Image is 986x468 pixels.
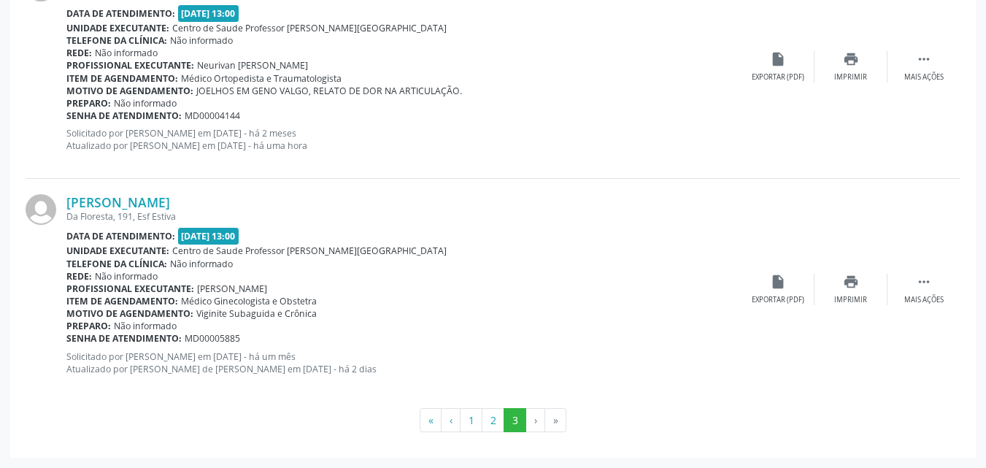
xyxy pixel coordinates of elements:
[172,245,447,257] span: Centro de Saude Professor [PERSON_NAME][GEOGRAPHIC_DATA]
[26,194,56,225] img: img
[196,85,462,97] span: JOELHOS EM GENO VALGO, RELATO DE DOR NA ARTICULAÇÃO.
[185,332,240,345] span: MD00005885
[752,295,804,305] div: Exportar (PDF)
[66,72,178,85] b: Item de agendamento:
[170,258,233,270] span: Não informado
[95,270,158,283] span: Não informado
[66,127,742,152] p: Solicitado por [PERSON_NAME] em [DATE] - há 2 meses Atualizado por [PERSON_NAME] em [DATE] - há u...
[66,245,169,257] b: Unidade executante:
[66,350,742,375] p: Solicitado por [PERSON_NAME] em [DATE] - há um mês Atualizado por [PERSON_NAME] de [PERSON_NAME] ...
[504,408,526,433] button: Go to page 3
[66,47,92,59] b: Rede:
[66,85,193,97] b: Motivo de agendamento:
[114,97,177,110] span: Não informado
[843,51,859,67] i: print
[66,270,92,283] b: Rede:
[904,295,944,305] div: Mais ações
[66,110,182,122] b: Senha de atendimento:
[66,97,111,110] b: Preparo:
[181,72,342,85] span: Médico Ortopedista e Traumatologista
[66,7,175,20] b: Data de atendimento:
[460,408,482,433] button: Go to page 1
[66,59,194,72] b: Profissional executante:
[904,72,944,83] div: Mais ações
[197,283,267,295] span: [PERSON_NAME]
[178,5,239,22] span: [DATE] 13:00
[178,228,239,245] span: [DATE] 13:00
[66,230,175,242] b: Data de atendimento:
[114,320,177,332] span: Não informado
[834,295,867,305] div: Imprimir
[26,408,960,433] ul: Pagination
[843,274,859,290] i: print
[95,47,158,59] span: Não informado
[420,408,442,433] button: Go to first page
[196,307,317,320] span: Viginite Subaguida e Crônica
[181,295,317,307] span: Médico Ginecologista e Obstetra
[482,408,504,433] button: Go to page 2
[66,194,170,210] a: [PERSON_NAME]
[770,51,786,67] i: insert_drive_file
[66,210,742,223] div: Da Floresta, 191, Esf Estiva
[916,274,932,290] i: 
[441,408,461,433] button: Go to previous page
[172,22,447,34] span: Centro de Saude Professor [PERSON_NAME][GEOGRAPHIC_DATA]
[66,258,167,270] b: Telefone da clínica:
[66,320,111,332] b: Preparo:
[185,110,240,122] span: MD00004144
[834,72,867,83] div: Imprimir
[66,332,182,345] b: Senha de atendimento:
[66,34,167,47] b: Telefone da clínica:
[66,307,193,320] b: Motivo de agendamento:
[66,295,178,307] b: Item de agendamento:
[170,34,233,47] span: Não informado
[66,22,169,34] b: Unidade executante:
[770,274,786,290] i: insert_drive_file
[916,51,932,67] i: 
[66,283,194,295] b: Profissional executante:
[752,72,804,83] div: Exportar (PDF)
[197,59,308,72] span: Neurivan [PERSON_NAME]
